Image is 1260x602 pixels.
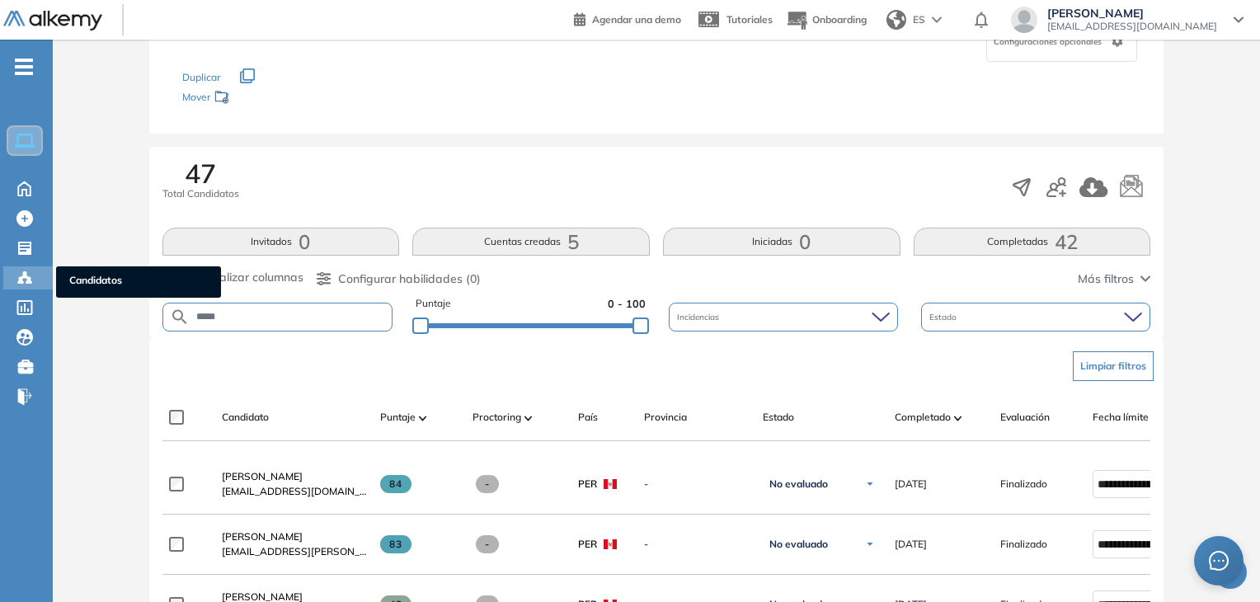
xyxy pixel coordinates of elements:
button: Onboarding [786,2,867,38]
a: [PERSON_NAME] [222,469,367,484]
img: [missing "en.ARROW_ALT" translation] [954,416,962,421]
span: [EMAIL_ADDRESS][DOMAIN_NAME] [1047,20,1217,33]
a: Agendar una demo [574,8,681,28]
img: [missing "en.ARROW_ALT" translation] [419,416,427,421]
span: Puntaje [416,296,451,312]
a: [PERSON_NAME] [222,529,367,544]
img: Ícono de flecha [865,539,875,549]
span: 0 - 100 [608,296,646,312]
span: No evaluado [769,538,828,551]
span: Evaluación [1000,410,1050,425]
img: arrow [932,16,942,23]
span: Provincia [644,410,687,425]
span: - [476,475,500,493]
button: Limpiar filtros [1073,351,1154,381]
span: Más filtros [1078,270,1134,288]
img: Logo [3,11,102,31]
span: - [476,535,500,553]
span: Total Candidatos [162,186,239,201]
span: Candidato [222,410,269,425]
span: Agendar una demo [592,13,681,26]
span: Estado [763,410,794,425]
span: [EMAIL_ADDRESS][DOMAIN_NAME] [222,484,367,499]
span: 47 [185,160,216,186]
span: Configurar habilidades (0) [338,270,481,288]
span: Incidencias [677,311,722,323]
span: Configuraciones opcionales [994,35,1105,48]
button: Cuentas creadas5 [412,228,650,256]
span: [EMAIL_ADDRESS][PERSON_NAME][DOMAIN_NAME] [222,544,367,559]
span: 84 [380,475,412,493]
span: Personalizar columnas [182,269,303,286]
img: Ícono de flecha [865,479,875,489]
span: País [578,410,598,425]
button: Configurar habilidades (0) [317,270,481,288]
span: Tutoriales [726,13,773,26]
span: - [644,537,750,552]
span: [PERSON_NAME] [222,470,303,482]
span: PER [578,537,597,552]
span: Estado [929,311,960,323]
span: 83 [380,535,412,553]
button: Iniciadas0 [663,228,900,256]
div: Configuraciones opcionales [986,21,1137,62]
span: [PERSON_NAME] [222,530,303,543]
span: Candidatos [69,273,208,291]
span: [DATE] [895,537,927,552]
img: PER [604,539,617,549]
button: Invitados0 [162,228,400,256]
span: Finalizado [1000,477,1047,491]
img: SEARCH_ALT [170,307,190,327]
span: PER [578,477,597,491]
span: Puntaje [380,410,416,425]
div: Estado [921,303,1150,332]
span: No evaluado [769,477,828,491]
button: Personalizar columnas [162,269,303,286]
div: Incidencias [669,303,898,332]
div: Mover [182,83,347,114]
span: Proctoring [472,410,521,425]
span: Finalizado [1000,537,1047,552]
span: Duplicar [182,71,220,83]
span: [DATE] [895,477,927,491]
span: message [1209,551,1229,571]
img: PER [604,479,617,489]
span: [PERSON_NAME] [1047,7,1217,20]
span: - [644,477,750,491]
span: Completado [895,410,951,425]
i: - [15,65,33,68]
span: ES [913,12,925,27]
span: Fecha límite [1093,410,1149,425]
img: [missing "en.ARROW_ALT" translation] [524,416,533,421]
img: world [886,10,906,30]
span: Onboarding [812,13,867,26]
button: Completadas42 [914,228,1151,256]
button: Más filtros [1078,270,1150,288]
